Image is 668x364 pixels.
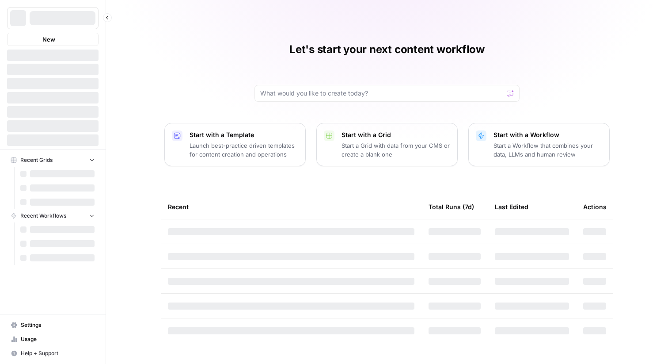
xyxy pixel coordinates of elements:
a: Usage [7,332,99,346]
div: Total Runs (7d) [429,195,474,219]
p: Start with a Grid [342,130,450,139]
span: Settings [21,321,95,329]
p: Start with a Template [190,130,298,139]
button: Start with a TemplateLaunch best-practice driven templates for content creation and operations [164,123,306,166]
p: Start a Workflow that combines your data, LLMs and human review [493,141,602,159]
div: Actions [583,195,607,219]
p: Start with a Workflow [493,130,602,139]
span: Recent Grids [20,156,53,164]
span: Help + Support [21,349,95,357]
button: Start with a WorkflowStart a Workflow that combines your data, LLMs and human review [468,123,610,166]
span: Usage [21,335,95,343]
button: New [7,33,99,46]
a: Settings [7,318,99,332]
div: Last Edited [495,195,528,219]
span: New [42,35,55,44]
button: Recent Workflows [7,209,99,222]
button: Start with a GridStart a Grid with data from your CMS or create a blank one [316,123,458,166]
button: Recent Grids [7,153,99,167]
div: Recent [168,195,414,219]
p: Start a Grid with data from your CMS or create a blank one [342,141,450,159]
button: Help + Support [7,346,99,360]
h1: Let's start your next content workflow [289,42,485,57]
input: What would you like to create today? [260,89,503,98]
p: Launch best-practice driven templates for content creation and operations [190,141,298,159]
span: Recent Workflows [20,212,66,220]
